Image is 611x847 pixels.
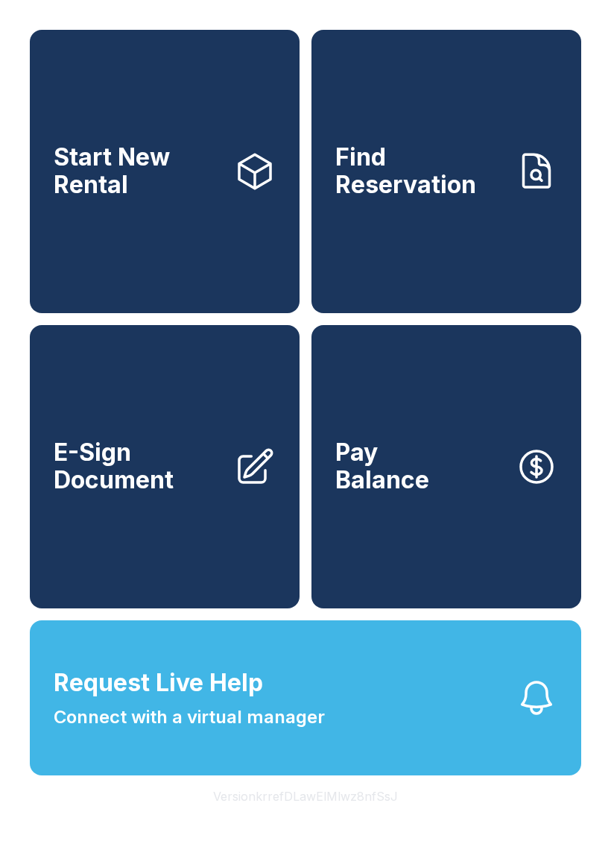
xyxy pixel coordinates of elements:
span: Pay Balance [335,439,429,494]
a: Start New Rental [30,30,300,313]
span: Request Live Help [54,665,263,701]
button: VersionkrrefDLawElMlwz8nfSsJ [201,775,410,817]
a: Find Reservation [311,30,581,313]
span: Find Reservation [335,144,504,198]
button: Request Live HelpConnect with a virtual manager [30,620,581,775]
span: Connect with a virtual manager [54,704,325,731]
span: Start New Rental [54,144,222,198]
button: PayBalance [311,325,581,608]
a: E-Sign Document [30,325,300,608]
span: E-Sign Document [54,439,222,494]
